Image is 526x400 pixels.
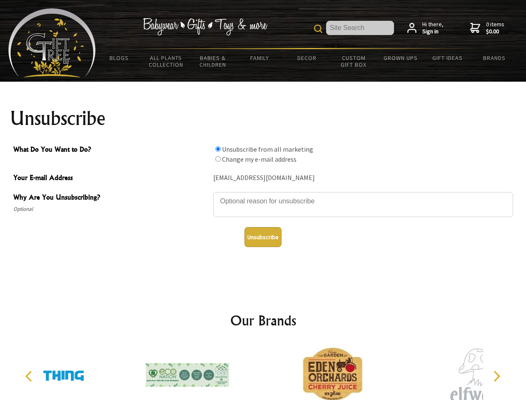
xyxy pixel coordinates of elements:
[215,146,221,152] input: What Do You Want to Do?
[222,145,313,153] label: Unsubscribe from all marketing
[314,25,322,33] img: product search
[237,49,284,67] a: Family
[330,49,377,73] a: Custom Gift Box
[213,192,513,217] textarea: Why Are You Unsubscribing?
[10,108,516,128] h1: Unsubscribe
[424,49,471,67] a: Gift Ideas
[8,8,96,77] img: Babyware - Gifts - Toys and more...
[96,49,143,67] a: BLOGS
[21,367,39,385] button: Previous
[222,155,297,163] label: Change my e-mail address
[13,204,209,214] span: Optional
[422,28,444,35] strong: Sign in
[143,49,190,73] a: All Plants Collection
[13,144,209,156] span: What Do You Want to Do?
[471,49,518,67] a: Brands
[326,21,394,35] input: Site Search
[470,21,504,35] a: 0 items$0.00
[142,18,267,35] img: Babywear - Gifts - Toys & more
[215,156,221,162] input: What Do You Want to Do?
[17,310,510,330] h2: Our Brands
[422,21,444,35] span: Hi there,
[13,192,209,204] span: Why Are You Unsubscribing?
[213,172,513,185] div: [EMAIL_ADDRESS][DOMAIN_NAME]
[486,28,504,35] strong: $0.00
[407,21,444,35] a: Hi there,Sign in
[13,172,209,185] span: Your E-mail Address
[377,49,424,67] a: Grown Ups
[244,227,282,247] button: Unsubscribe
[189,49,237,73] a: Babies & Children
[486,20,504,35] span: 0 items
[283,49,330,67] a: Decor
[487,367,506,385] button: Next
